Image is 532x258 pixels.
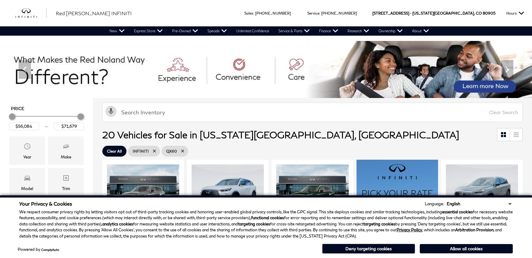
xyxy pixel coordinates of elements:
div: Powered by [18,247,59,251]
span: : [253,11,254,16]
span: Go to slide 1 [233,87,239,93]
a: Privacy Policy [397,227,422,232]
span: Go to slide 2 [241,87,247,93]
div: Language: [425,202,444,206]
span: Red [PERSON_NAME] INFINITI [56,10,132,16]
a: infiniti [16,8,47,18]
div: Previous [19,60,31,79]
input: Minimum [9,122,39,130]
a: Red [PERSON_NAME] INFINITI [56,10,132,17]
div: YearYear [9,136,45,165]
div: 1 / 2 [192,164,265,219]
strong: functional cookies [251,215,284,220]
a: Service & Parts [274,26,314,36]
img: 2026 INFINITI QX60 LUXE AWD 1 [276,164,349,219]
nav: Main Navigation [105,26,434,36]
img: 2026 INFINITI QX60 PURE AWD 1 [192,164,265,219]
button: Deny targeting cookies [322,244,415,254]
div: Maximum Price [78,113,84,120]
div: Price [9,111,84,130]
a: Research [343,26,374,36]
a: New [105,26,129,36]
div: Make [61,153,71,160]
span: Model [24,173,31,185]
span: Trim [62,173,70,185]
strong: analytics cookies [102,221,133,226]
span: Sales [244,11,253,16]
span: Service [307,11,319,16]
span: Make [62,141,70,153]
a: Pre-Owned [167,26,203,36]
span: Go to slide 3 [250,87,256,93]
img: INFINITI [16,8,47,18]
svg: Click to toggle on voice search [105,106,117,117]
strong: targeting cookies [238,221,270,226]
span: Go to slide 8 [293,87,299,93]
a: Finance [314,26,343,36]
div: 1 / 2 [276,164,349,219]
span: INFINITI [133,147,149,155]
strong: Arbitration Provision [455,227,494,232]
strong: targeting cookies [363,221,395,226]
span: Clear All [107,147,122,155]
div: ModelModel [9,168,45,197]
div: 1 / 2 [446,164,519,219]
h5: Price [11,106,82,111]
div: 1 / 2 [107,164,180,219]
a: Unlimited Confidence [232,26,274,36]
span: QX60 [166,147,177,155]
div: Trim [62,185,70,192]
span: Go to slide 5 [267,87,273,93]
input: Search Inventory [102,103,523,122]
span: : [319,11,320,16]
img: 2026 INFINITI QX60 LUXE AWD 1 [446,164,519,219]
span: Year [24,141,31,153]
div: Model [21,185,33,192]
select: Language Select [445,201,513,207]
a: Ownership [374,26,407,36]
span: Go to slide 7 [285,87,291,93]
div: Next [501,60,513,79]
a: ComplyAuto [41,248,59,251]
span: Go to slide 4 [259,87,265,93]
div: MakeMake [48,136,84,165]
div: Minimum Price [9,113,15,120]
strong: essential cookies [442,209,473,214]
a: About [407,26,434,36]
button: Allow all cookies [420,244,513,253]
input: Maximum [54,122,84,130]
a: Specials [203,26,232,36]
p: We respect consumer privacy rights by letting visitors opt out of third-party tracking cookies an... [19,209,513,239]
a: [PHONE_NUMBER] [255,11,291,16]
span: 20 Vehicles for Sale in [US_STATE][GEOGRAPHIC_DATA], [GEOGRAPHIC_DATA] [102,129,459,140]
a: [STREET_ADDRESS] • [US_STATE][GEOGRAPHIC_DATA], CO 80905 [372,11,495,16]
img: 2026 INFINITI QX60 PURE AWD 1 [107,164,180,219]
span: Go to slide 6 [276,87,282,93]
a: Express Store [129,26,167,36]
div: TrimTrim [48,168,84,197]
span: Your Privacy & Cookies [19,201,72,207]
a: [PHONE_NUMBER] [321,11,357,16]
div: Year [23,153,31,160]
